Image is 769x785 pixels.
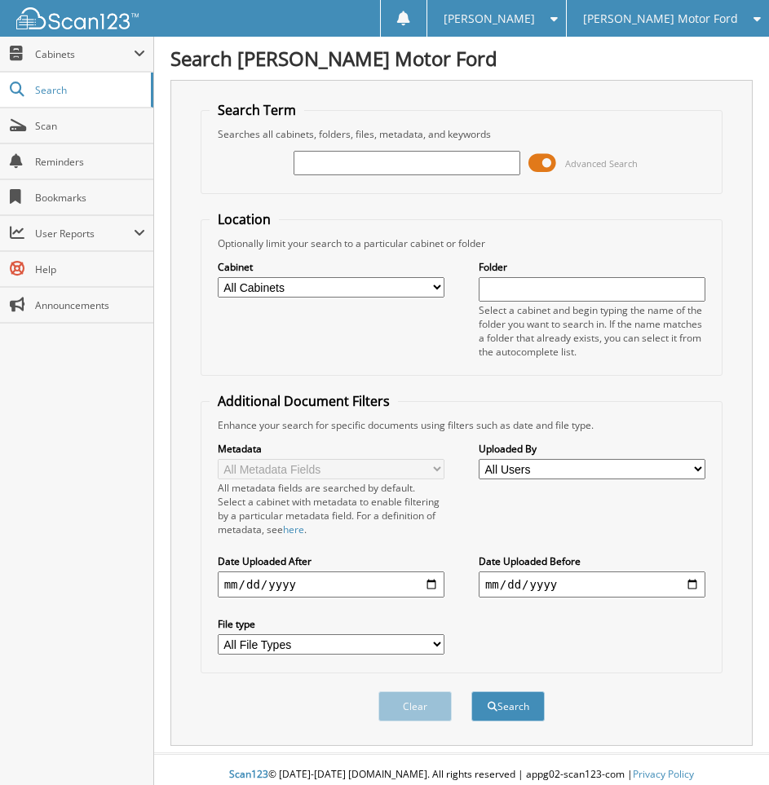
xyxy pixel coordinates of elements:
[633,767,694,781] a: Privacy Policy
[479,554,705,568] label: Date Uploaded Before
[378,691,452,721] button: Clear
[444,14,535,24] span: [PERSON_NAME]
[218,260,444,274] label: Cabinet
[35,227,134,240] span: User Reports
[35,47,134,61] span: Cabinets
[218,571,444,598] input: start
[218,617,444,631] label: File type
[218,442,444,456] label: Metadata
[210,236,714,250] div: Optionally limit your search to a particular cabinet or folder
[565,157,638,170] span: Advanced Search
[218,554,444,568] label: Date Uploaded After
[479,571,705,598] input: end
[283,523,304,536] a: here
[35,119,145,133] span: Scan
[687,707,769,785] iframe: Chat Widget
[35,191,145,205] span: Bookmarks
[479,260,705,274] label: Folder
[210,210,279,228] legend: Location
[16,7,139,29] img: scan123-logo-white.svg
[471,691,545,721] button: Search
[479,303,705,359] div: Select a cabinet and begin typing the name of the folder you want to search in. If the name match...
[210,101,304,119] legend: Search Term
[35,298,145,312] span: Announcements
[479,442,705,456] label: Uploaded By
[35,155,145,169] span: Reminders
[218,481,444,536] div: All metadata fields are searched by default. Select a cabinet with metadata to enable filtering b...
[229,767,268,781] span: Scan123
[210,392,398,410] legend: Additional Document Filters
[210,418,714,432] div: Enhance your search for specific documents using filters such as date and file type.
[210,127,714,141] div: Searches all cabinets, folders, files, metadata, and keywords
[583,14,738,24] span: [PERSON_NAME] Motor Ford
[35,83,143,97] span: Search
[170,45,753,72] h1: Search [PERSON_NAME] Motor Ford
[35,262,145,276] span: Help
